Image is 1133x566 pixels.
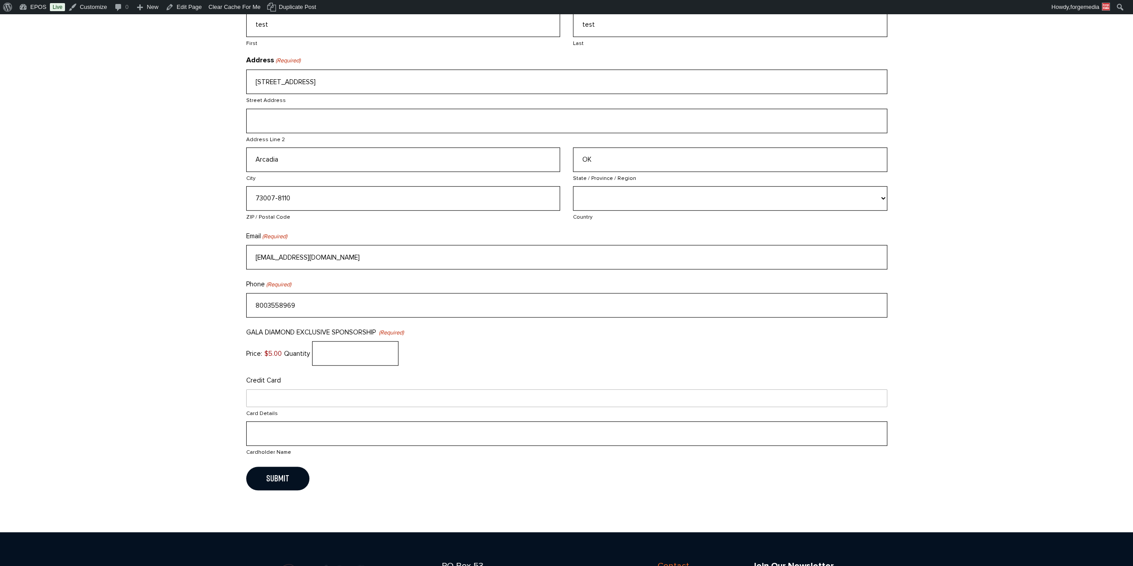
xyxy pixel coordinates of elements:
label: Quantity [284,350,310,358]
span: Price: [246,350,262,358]
label: State / Province / Region [573,172,887,183]
span: forgemedia [1070,4,1099,10]
legend: Address [246,55,301,66]
label: City [246,172,560,183]
iframe: Secure card payment input frame [251,395,882,402]
label: Address Line 2 [246,133,887,144]
label: Country [573,211,887,221]
span: (Required) [378,328,404,338]
label: Card Details [246,407,887,418]
label: ZIP / Postal Code [246,211,560,221]
span: (Required) [261,232,287,241]
span: $5.00 [264,350,282,358]
label: Credit Card [246,375,281,386]
a: Live [50,3,65,11]
label: Phone [246,279,291,289]
span: (Required) [265,280,291,289]
input: Quantity GALA DIAMOND EXCLUSIVE SPONSORSHIP [312,341,398,366]
label: Cardholder Name [246,446,887,456]
span: (Required) [275,56,301,65]
label: Email [246,231,287,241]
label: Street Address [246,94,887,105]
label: First [246,37,560,48]
input: Submit [246,467,309,490]
span: GALA DIAMOND EXCLUSIVE SPONSORSHIP [246,328,376,336]
label: Last [573,37,887,48]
